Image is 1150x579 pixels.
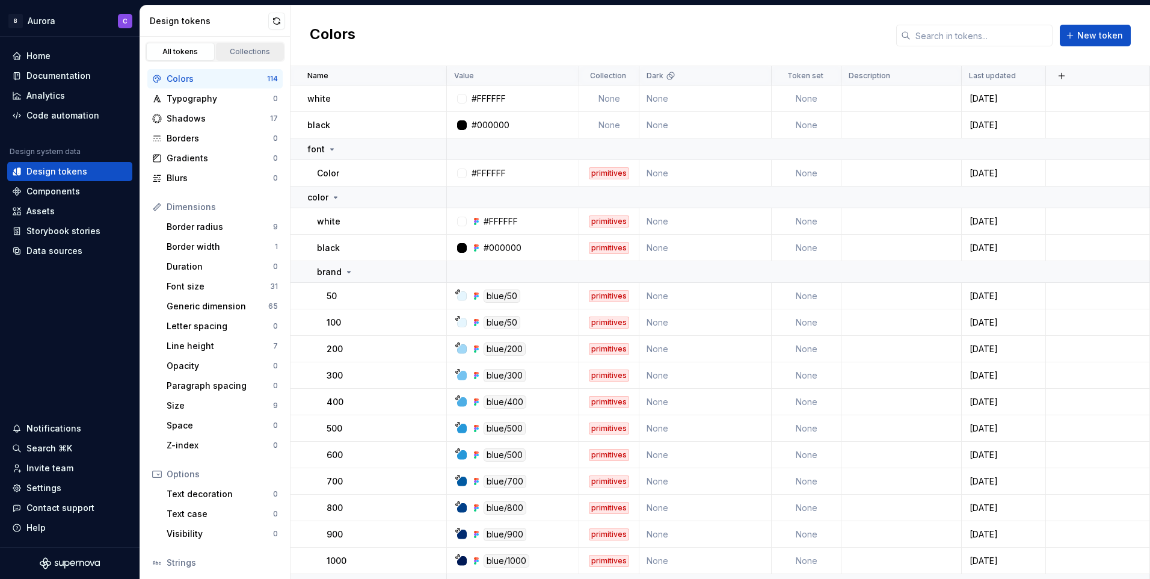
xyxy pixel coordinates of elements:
[484,475,526,488] div: blue/700
[275,242,278,252] div: 1
[270,282,278,291] div: 31
[162,524,283,543] a: Visibility0
[484,342,526,356] div: blue/200
[589,370,629,382] div: primitives
[273,441,278,450] div: 0
[273,341,278,351] div: 7
[167,420,273,432] div: Space
[484,289,520,303] div: blue/50
[639,208,772,235] td: None
[589,423,629,435] div: primitives
[7,419,132,438] button: Notifications
[484,215,518,228] div: #FFFFFF
[26,50,51,62] div: Home
[969,71,1016,81] p: Last updated
[167,113,270,125] div: Shadows
[772,521,841,548] td: None
[962,119,1045,131] div: [DATE]
[454,71,474,81] p: Value
[589,215,629,228] div: primitives
[162,297,283,316] a: Generic dimension65
[589,555,629,567] div: primitives
[28,15,55,27] div: Aurora
[167,152,273,164] div: Gradients
[273,173,278,183] div: 0
[962,242,1045,254] div: [DATE]
[273,321,278,331] div: 0
[167,241,275,253] div: Border width
[639,362,772,389] td: None
[772,468,841,495] td: None
[639,442,772,468] td: None
[472,119,509,131] div: #000000
[911,25,1053,46] input: Search in tokens...
[162,376,283,395] a: Paragraph spacing0
[7,241,132,261] a: Data sources
[26,462,73,474] div: Invite team
[772,85,841,112] td: None
[639,85,772,112] td: None
[589,290,629,302] div: primitives
[162,257,283,276] a: Duration0
[273,421,278,430] div: 0
[772,309,841,336] td: None
[167,468,278,480] div: Options
[327,502,343,514] p: 800
[7,66,132,85] a: Documentation
[167,439,273,451] div: Z-index
[772,336,841,362] td: None
[162,237,283,256] a: Border width1
[772,415,841,442] td: None
[772,112,841,138] td: None
[772,389,841,415] td: None
[167,488,273,500] div: Text decoration
[2,8,137,34] button: BAuroraC
[26,502,94,514] div: Contact support
[307,143,325,155] p: font
[639,548,772,574] td: None
[589,475,629,488] div: primitives
[26,423,81,435] div: Notifications
[317,167,339,179] p: Color
[162,277,283,296] a: Font size31
[273,153,278,163] div: 0
[7,498,132,518] button: Contact support
[307,93,331,105] p: white
[962,215,1045,228] div: [DATE]
[273,529,278,539] div: 0
[589,317,629,329] div: primitives
[7,46,132,66] a: Home
[273,489,278,499] div: 0
[962,290,1045,302] div: [DATE]
[273,262,278,271] div: 0
[1077,29,1123,42] span: New token
[162,217,283,237] a: Border radius9
[167,261,273,273] div: Duration
[26,245,82,257] div: Data sources
[273,361,278,371] div: 0
[317,215,340,228] p: white
[484,501,526,515] div: blue/800
[167,400,273,412] div: Size
[327,343,343,355] p: 200
[484,448,526,462] div: blue/500
[267,74,278,84] div: 114
[772,283,841,309] td: None
[123,16,128,26] div: C
[484,422,526,435] div: blue/500
[8,14,23,28] div: B
[167,93,273,105] div: Typography
[167,320,273,332] div: Letter spacing
[167,221,273,233] div: Border radius
[26,482,61,494] div: Settings
[639,235,772,261] td: None
[26,205,55,217] div: Assets
[639,336,772,362] td: None
[273,134,278,143] div: 0
[327,317,341,329] p: 100
[273,222,278,232] div: 9
[484,316,520,329] div: blue/50
[1060,25,1131,46] button: New token
[40,557,100,569] svg: Supernova Logo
